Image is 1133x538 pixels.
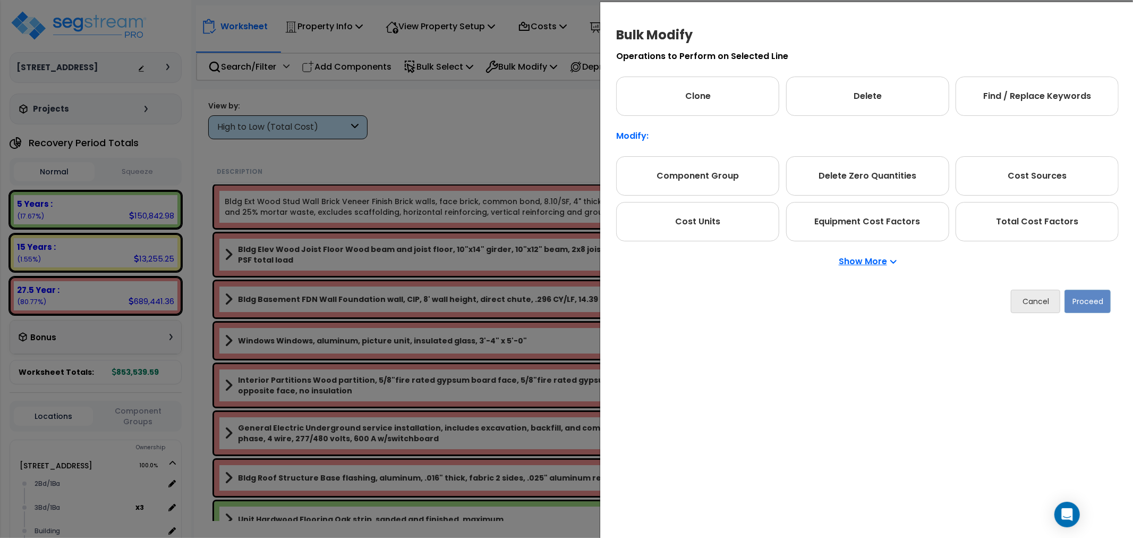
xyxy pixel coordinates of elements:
[1054,502,1080,527] div: Open Intercom Messenger
[956,77,1119,116] div: Find / Replace Keywords
[956,202,1119,241] div: Total Cost Factors
[1011,290,1060,313] button: Cancel
[1064,290,1111,313] button: Proceed
[786,156,949,196] div: Delete Zero Quantities
[616,132,1119,140] p: Modify:
[616,77,779,116] div: Clone
[616,156,779,196] div: Component Group
[786,77,949,116] div: Delete
[786,202,949,241] div: Equipment Cost Factors
[616,52,1119,61] p: Operations to Perform on Selected Line
[839,257,897,266] p: Show More
[616,202,779,241] div: Cost Units
[956,156,1119,196] div: Cost Sources
[616,29,1119,41] h4: Bulk Modify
